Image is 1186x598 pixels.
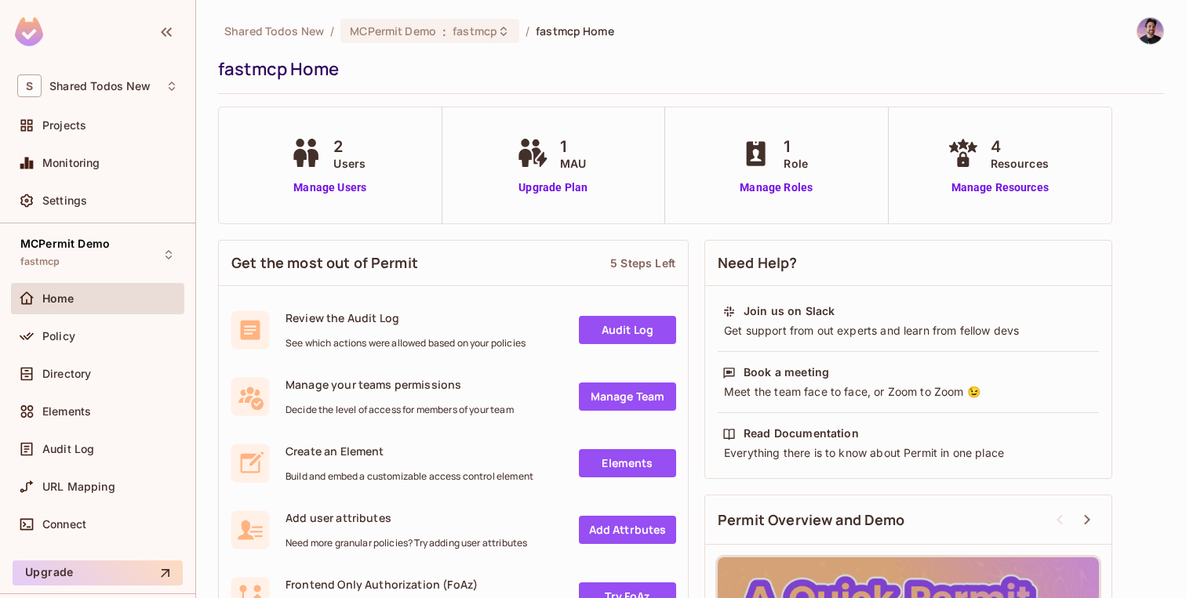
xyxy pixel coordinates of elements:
[579,382,676,411] a: Manage Team
[1137,18,1163,44] img: or@permit.io
[536,24,614,38] span: fastmcp Home
[579,316,676,344] a: Audit Log
[513,179,594,196] a: Upgrade Plan
[526,24,529,38] li: /
[20,237,110,250] span: MCPermit Demo
[560,155,586,172] span: MAU
[286,337,526,350] span: See which actions were allowed based on your policies
[784,135,808,158] span: 1
[231,253,418,273] span: Get the most out of Permit
[560,135,586,158] span: 1
[286,404,514,416] span: Decide the level of access for members of your team
[579,449,676,477] a: Elements
[722,323,1094,339] div: Get support from out experts and learn from fellow devs
[453,24,497,38] span: fastmcp
[286,179,373,196] a: Manage Users
[286,444,533,458] span: Create an Element
[286,470,533,483] span: Build and embed a customizable access control element
[42,292,75,305] span: Home
[784,155,808,172] span: Role
[579,516,676,544] a: Add Attrbutes
[42,157,100,169] span: Monitoring
[330,24,334,38] li: /
[722,445,1094,461] div: Everything there is to know about Permit in one place
[42,443,94,455] span: Audit Log
[17,74,42,97] span: S
[42,368,91,380] span: Directory
[49,80,151,92] span: Workspace: Shared Todos New
[442,25,447,38] span: :
[42,330,75,342] span: Policy
[20,256,60,268] span: fastmcp
[13,560,183,585] button: Upgrade
[42,480,115,493] span: URL Mapping
[991,135,1049,158] span: 4
[286,510,527,525] span: Add user attributes
[286,377,514,392] span: Manage your teams permissions
[744,303,835,319] div: Join us on Slack
[718,510,905,530] span: Permit Overview and Demo
[42,119,86,132] span: Projects
[944,179,1057,196] a: Manage Resources
[333,135,366,158] span: 2
[744,364,829,380] div: Book a meeting
[42,405,91,418] span: Elements
[286,577,478,592] span: Frontend Only Authorization (FoAz)
[744,426,859,441] div: Read Documentation
[350,24,436,38] span: MCPermit Demo
[42,194,87,207] span: Settings
[286,310,526,325] span: Review the Audit Log
[737,179,816,196] a: Manage Roles
[610,256,675,270] div: 5 Steps Left
[722,384,1094,400] div: Meet the team face to face, or Zoom to Zoom 😉
[218,57,1156,81] div: fastmcp Home
[718,253,798,273] span: Need Help?
[224,24,324,38] span: the active workspace
[42,518,86,531] span: Connect
[991,155,1049,172] span: Resources
[15,17,43,46] img: SReyMgAAAABJRU5ErkJggg==
[333,155,366,172] span: Users
[286,537,527,549] span: Need more granular policies? Try adding user attributes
